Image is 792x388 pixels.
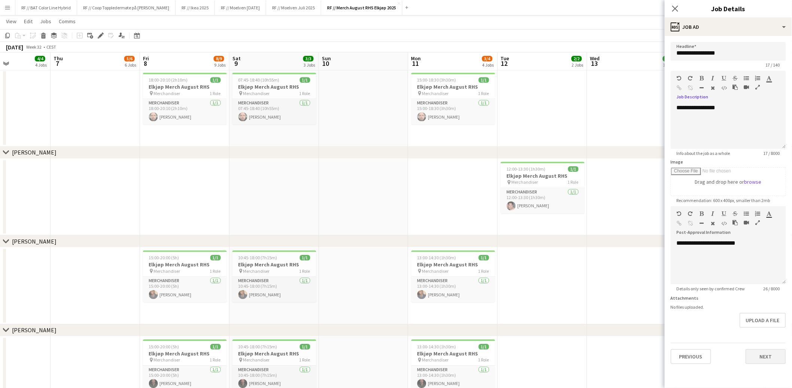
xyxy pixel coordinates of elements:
[154,357,180,363] span: Merchandiser
[677,211,682,217] button: Undo
[733,220,738,226] button: Paste as plain text
[210,344,221,349] span: 1/1
[677,75,682,81] button: Undo
[755,75,761,81] button: Ordered List
[143,277,227,302] app-card-role: Merchandiser1/115:00-20:00 (5h)[PERSON_NAME]
[722,75,727,81] button: Underline
[299,357,310,363] span: 1 Role
[479,344,489,349] span: 1/1
[37,16,54,26] a: Jobs
[411,261,495,268] h3: Elkjøp Merch August RHS
[758,150,786,156] span: 17 / 8000
[671,198,776,203] span: Recommendation: 600 x 400px, smaller than 2mb
[758,286,786,291] span: 26 / 8000
[210,77,221,83] span: 1/1
[143,99,227,124] app-card-role: Merchandiser1/118:00-20:10 (2h10m)[PERSON_NAME]
[3,16,19,26] a: View
[479,255,489,260] span: 1/1
[744,211,749,217] button: Unordered List
[35,62,47,68] div: 4 Jobs
[422,268,449,274] span: Merchandiser
[482,62,494,68] div: 4 Jobs
[500,59,509,68] span: 12
[304,62,315,68] div: 3 Jobs
[710,220,716,226] button: Clear Formatting
[507,166,546,172] span: 12:00-13:30 (1h30m)
[231,59,241,68] span: 9
[232,250,316,302] app-job-card: 10:45-18:00 (7h15m)1/1Elkjøp Merch August RHS Merchandiser1 RoleMerchandiser1/110:45-18:00 (7h15m...
[243,91,270,96] span: Merchandiser
[35,56,45,61] span: 4/4
[501,172,585,179] h3: Elkjøp Merch August RHS
[321,59,331,68] span: 10
[232,277,316,302] app-card-role: Merchandiser1/110:45-18:00 (7h15m)[PERSON_NAME]
[411,73,495,124] div: 15:00-18:30 (3h30m)1/1Elkjøp Merch August RHS Merchandiser1 RoleMerchandiser1/115:00-18:30 (3h30m...
[149,255,179,260] span: 15:00-20:00 (5h)
[12,238,57,245] div: [PERSON_NAME]
[411,250,495,302] div: 13:00-14:30 (1h30m)1/1Elkjøp Merch August RHS Merchandiser1 RoleMerchandiser1/113:00-14:30 (1h30m...
[238,77,280,83] span: 07:45-18:40 (10h55m)
[214,56,224,61] span: 8/9
[56,16,79,26] a: Comms
[232,350,316,357] h3: Elkjøp Merch August RHS
[478,268,489,274] span: 1 Role
[422,357,449,363] span: Merchandiser
[411,277,495,302] app-card-role: Merchandiser1/113:00-14:30 (1h30m)[PERSON_NAME]
[417,255,456,260] span: 13:00-14:30 (1h30m)
[767,211,772,217] button: Text Color
[710,75,716,81] button: Italic
[746,349,786,364] button: Next
[411,83,495,90] h3: Elkjøp Merch August RHS
[176,0,215,15] button: RF // Ikea 2025
[77,0,176,15] button: RF // Coop Toppledermøte på [PERSON_NAME]
[671,150,736,156] span: Info about the job as a whole
[755,84,761,90] button: Fullscreen
[501,188,585,213] app-card-role: Merchandiser1/112:00-13:30 (1h30m)[PERSON_NAME]
[238,255,277,260] span: 10:45-18:00 (7h15m)
[149,77,188,83] span: 18:00-20:10 (2h10m)
[210,357,221,363] span: 1 Role
[665,4,792,13] h3: Job Details
[755,211,761,217] button: Ordered List
[733,211,738,217] button: Strikethrough
[24,18,33,25] span: Edit
[300,255,310,260] span: 1/1
[710,211,716,217] button: Italic
[154,91,180,96] span: Merchandiser
[124,56,135,61] span: 5/6
[6,18,16,25] span: View
[210,268,221,274] span: 1 Role
[143,73,227,124] app-job-card: 18:00-20:10 (2h10m)1/1Elkjøp Merch August RHS Merchandiser1 RoleMerchandiser1/118:00-20:10 (2h10m...
[52,59,63,68] span: 7
[722,211,727,217] button: Underline
[238,344,277,349] span: 10:45-18:00 (7h15m)
[303,56,314,61] span: 3/3
[54,55,63,62] span: Thu
[755,220,761,226] button: Fullscreen
[722,85,727,91] button: HTML Code
[478,357,489,363] span: 1 Role
[15,0,77,15] button: RF // BAT Color Line Hybrid
[744,84,749,90] button: Insert video
[143,350,227,357] h3: Elkjøp Merch August RHS
[300,77,310,83] span: 1/1
[321,0,402,15] button: RF // Merch August RHS Elkjøp 2025
[710,85,716,91] button: Clear Formatting
[572,62,584,68] div: 2 Jobs
[744,220,749,226] button: Insert video
[21,16,36,26] a: Edit
[699,220,704,226] button: Horizontal Line
[143,261,227,268] h3: Elkjøp Merch August RHS
[572,56,582,61] span: 2/2
[688,211,693,217] button: Redo
[478,91,489,96] span: 1 Role
[417,77,456,83] span: 15:00-18:30 (3h30m)
[501,162,585,213] app-job-card: 12:00-13:30 (1h30m)1/1Elkjøp Merch August RHS Merchandiser1 RoleMerchandiser1/112:00-13:30 (1h30m...
[733,84,738,90] button: Paste as plain text
[740,313,786,328] button: Upload a file
[417,344,456,349] span: 13:00-14:30 (1h30m)
[243,357,270,363] span: Merchandiser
